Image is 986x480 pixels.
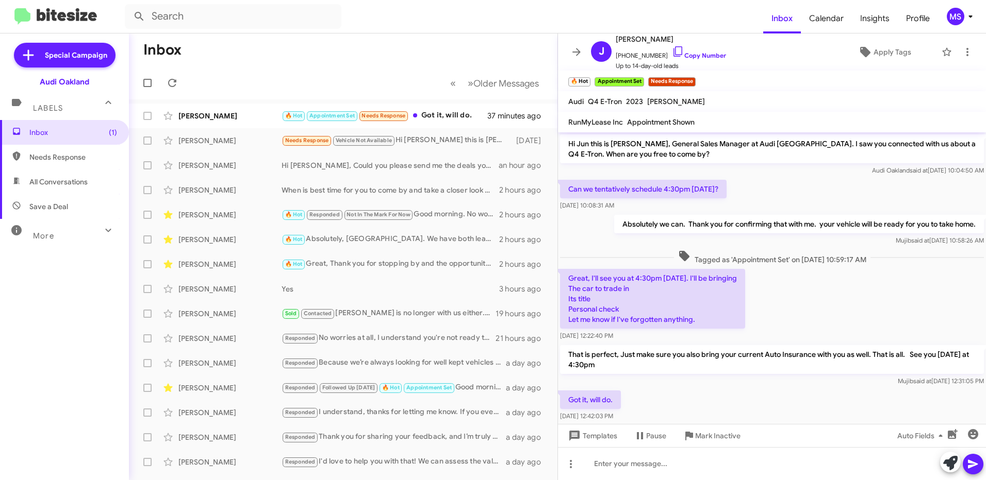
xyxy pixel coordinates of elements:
[647,97,705,106] span: [PERSON_NAME]
[285,236,303,243] span: 🔥 Hot
[695,426,741,445] span: Mark Inactive
[285,261,303,267] span: 🔥 Hot
[178,284,282,294] div: [PERSON_NAME]
[568,117,623,127] span: RunMyLease Inc
[178,234,282,245] div: [PERSON_NAME]
[285,310,297,317] span: Sold
[178,333,282,344] div: [PERSON_NAME]
[285,409,316,416] span: Responded
[29,127,117,138] span: Inbox
[178,358,282,368] div: [PERSON_NAME]
[285,335,316,341] span: Responded
[282,160,499,170] div: Hi [PERSON_NAME], Could you please send me the deals you got from Audi [GEOGRAPHIC_DATA][PERSON_N...
[938,8,975,25] button: MS
[801,4,852,33] a: Calendar
[178,135,282,146] div: [PERSON_NAME]
[616,61,726,71] span: Up to 14-day-old leads
[29,201,68,212] span: Save a Deal
[282,134,512,146] div: Hi [PERSON_NAME] this is [PERSON_NAME], General Manager at Audi [GEOGRAPHIC_DATA]. I saw you conn...
[143,42,182,58] h1: Inbox
[309,211,340,218] span: Responded
[282,456,506,468] div: I'd love to help you with that! We can assess the value of your E-Tron during a visit. Would you ...
[872,166,984,174] span: Audi Oakland [DATE] 10:04:50 AM
[406,384,452,391] span: Appointment Set
[560,390,621,409] p: Got it, will do.
[285,458,316,465] span: Responded
[304,310,332,317] span: Contacted
[285,137,329,144] span: Needs Response
[487,111,549,121] div: 37 minutes ago
[178,111,282,121] div: [PERSON_NAME]
[499,284,549,294] div: 3 hours ago
[178,160,282,170] div: [PERSON_NAME]
[599,43,604,60] span: J
[897,426,947,445] span: Auto Fields
[285,384,316,391] span: Responded
[178,432,282,442] div: [PERSON_NAME]
[852,4,898,33] a: Insights
[672,52,726,59] a: Copy Number
[910,166,928,174] span: said at
[33,104,63,113] span: Labels
[506,457,549,467] div: a day ago
[282,233,499,245] div: Absolutely, [GEOGRAPHIC_DATA]. We have both lease and purchase options with competitive rates thr...
[560,269,745,329] p: Great, I'll see you at 4:30pm [DATE]. I'll be bringing The car to trade in Its title Personal che...
[40,77,89,87] div: Audi Oakland
[282,307,496,319] div: [PERSON_NAME] is no longer with us either. I’m [PERSON_NAME], I’d be happy to personally assist y...
[125,4,341,29] input: Search
[178,457,282,467] div: [PERSON_NAME]
[560,134,984,163] p: Hi Jun this is [PERSON_NAME], General Sales Manager at Audi [GEOGRAPHIC_DATA]. I saw you connecte...
[14,43,116,67] a: Special Campaign
[499,234,549,245] div: 2 hours ago
[450,77,456,90] span: «
[29,152,117,162] span: Needs Response
[506,432,549,442] div: a day ago
[109,127,117,138] span: (1)
[898,4,938,33] a: Profile
[282,185,499,195] div: When is best time for you to come by and take a closer look at the 2025 Q5 Hybrid and take it for...
[361,112,405,119] span: Needs Response
[285,112,303,119] span: 🔥 Hot
[566,426,617,445] span: Templates
[913,377,931,385] span: said at
[473,78,539,89] span: Older Messages
[282,431,506,443] div: Thank you for sharing your feedback, and I’m truly sorry about your experience. I’ll personally a...
[496,333,549,344] div: 21 hours ago
[675,426,749,445] button: Mark Inactive
[282,284,499,294] div: Yes
[282,332,496,344] div: No worries at all, I understand you're not ready to move forward just yet. I'm here if you need a...
[614,215,984,233] p: Absolutely we can. Thank you for confirming that with me. your vehicle will be ready for you to t...
[896,236,984,244] span: Mujib [DATE] 10:58:26 AM
[347,211,410,218] span: Not In The Mark For Now
[506,383,549,393] div: a day ago
[444,73,462,94] button: Previous
[282,110,487,122] div: Got it, will do.
[560,412,613,420] span: [DATE] 12:42:03 PM
[29,177,88,187] span: All Conversations
[911,236,929,244] span: said at
[648,77,696,87] small: Needs Response
[616,45,726,61] span: [PHONE_NUMBER]
[763,4,801,33] span: Inbox
[626,426,675,445] button: Pause
[178,383,282,393] div: [PERSON_NAME]
[898,377,984,385] span: Mujib [DATE] 12:31:05 PM
[568,97,584,106] span: Audi
[178,185,282,195] div: [PERSON_NAME]
[560,180,727,198] p: Can we tentatively schedule 4:30pm [DATE]?
[499,185,549,195] div: 2 hours ago
[285,434,316,440] span: Responded
[468,77,473,90] span: »
[285,211,303,218] span: 🔥 Hot
[947,8,964,25] div: MS
[568,77,590,87] small: 🔥 Hot
[626,97,643,106] span: 2023
[282,357,506,369] div: Because we’re always looking for well kept vehicles like yours to offer our customers, and pre-ow...
[595,77,644,87] small: Appointment Set
[322,384,375,391] span: Followed Up [DATE]
[282,406,506,418] div: I understand, thanks for letting me know. If you ever change your mind or want to explore an offe...
[382,384,400,391] span: 🔥 Hot
[506,407,549,418] div: a day ago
